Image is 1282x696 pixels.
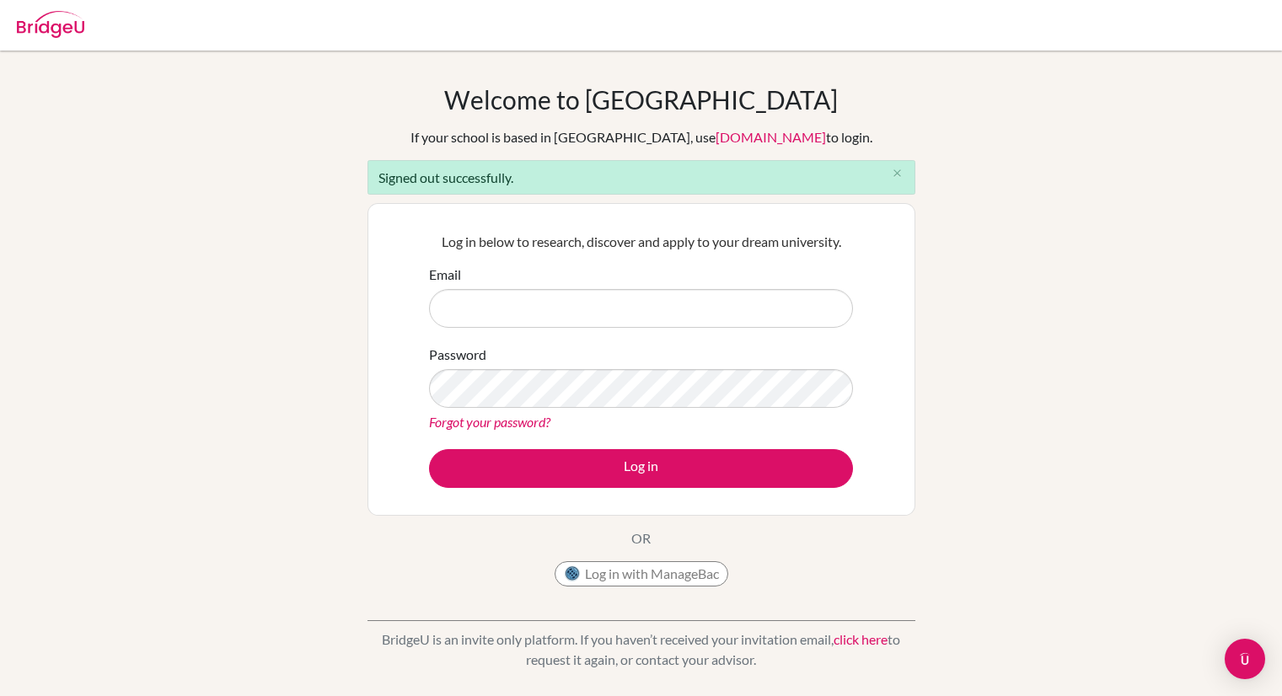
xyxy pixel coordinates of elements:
a: Forgot your password? [429,414,550,430]
button: Close [881,161,915,186]
h1: Welcome to [GEOGRAPHIC_DATA] [444,84,838,115]
div: Open Intercom Messenger [1225,639,1265,679]
div: Signed out successfully. [367,160,915,195]
a: [DOMAIN_NAME] [716,129,826,145]
img: Bridge-U [17,11,84,38]
div: If your school is based in [GEOGRAPHIC_DATA], use to login. [410,127,872,147]
p: BridgeU is an invite only platform. If you haven’t received your invitation email, to request it ... [367,629,915,670]
p: OR [631,528,651,549]
p: Log in below to research, discover and apply to your dream university. [429,232,853,252]
button: Log in [429,449,853,488]
button: Log in with ManageBac [555,561,728,586]
label: Password [429,345,486,365]
a: click here [834,631,888,647]
label: Email [429,265,461,285]
i: close [891,167,904,179]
